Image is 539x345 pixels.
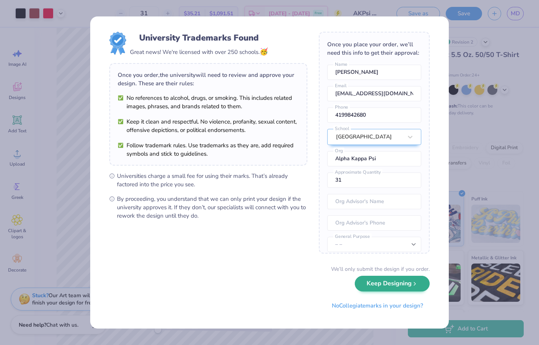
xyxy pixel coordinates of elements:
button: Keep Designing [355,276,430,291]
input: Name [327,65,421,80]
input: Approximate Quantity [327,172,421,188]
li: No references to alcohol, drugs, or smoking. This includes related images, phrases, and brands re... [118,94,299,111]
input: Org Advisor's Name [327,194,421,209]
div: University Trademarks Found [139,32,259,44]
input: Phone [327,107,421,123]
span: By proceeding, you understand that we can only print your design if the university approves it. I... [117,195,307,220]
img: License badge [109,32,126,55]
div: Great news! We're licensed with over 250 schools. [130,47,268,57]
input: Org Advisor's Phone [327,215,421,231]
button: NoCollegiatemarks in your design? [325,298,430,314]
li: Follow trademark rules. Use trademarks as they are, add required symbols and stick to guidelines. [118,141,299,158]
input: Email [327,86,421,101]
li: Keep it clean and respectful. No violence, profanity, sexual content, offensive depictions, or po... [118,117,299,134]
div: We’ll only submit the design if you order. [331,265,430,273]
span: Universities charge a small fee for using their marks. That’s already factored into the price you... [117,172,307,189]
div: Once you place your order, we’ll need this info to get their approval: [327,40,421,57]
div: Once you order, the university will need to review and approve your design. These are their rules: [118,71,299,88]
span: 🥳 [260,47,268,56]
input: Org [327,151,421,166]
